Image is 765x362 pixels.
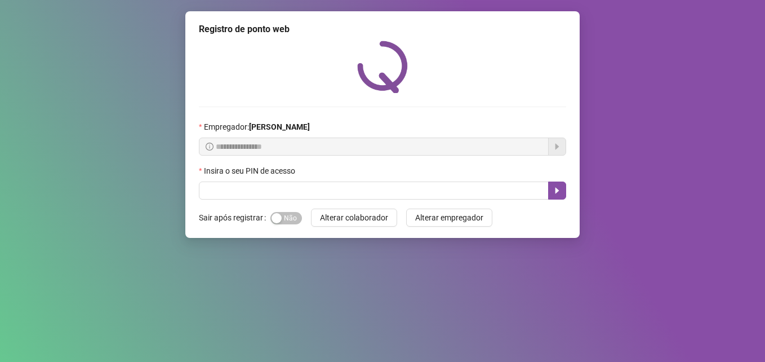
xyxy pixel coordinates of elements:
button: Alterar colaborador [311,209,397,227]
button: Alterar empregador [406,209,492,227]
strong: [PERSON_NAME] [249,122,310,131]
div: Registro de ponto web [199,23,566,36]
label: Sair após registrar [199,209,270,227]
label: Insira o seu PIN de acesso [199,165,303,177]
span: Empregador : [204,121,310,133]
span: Alterar colaborador [320,211,388,224]
span: Alterar empregador [415,211,483,224]
img: QRPoint [357,41,408,93]
span: info-circle [206,143,214,151]
span: caret-right [553,186,562,195]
